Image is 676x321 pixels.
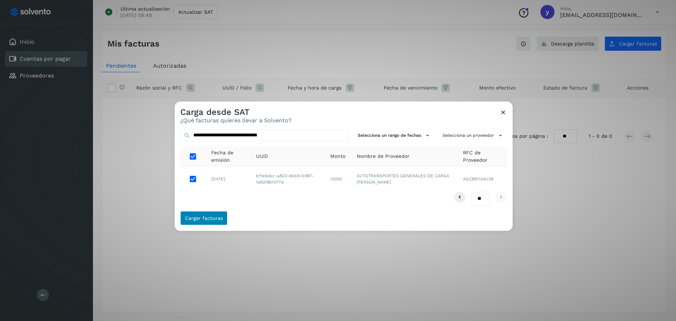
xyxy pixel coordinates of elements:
[180,211,227,225] button: Cargar facturas
[185,216,223,221] span: Cargar facturas
[463,149,501,164] span: RFC de Proveedor
[325,166,351,192] td: 13000
[355,130,434,141] button: Selecciona un rango de fechas
[440,130,507,141] button: Selecciona un proveedor
[180,117,292,124] p: ¿Qué facturas quieres llevar a Solvento?
[357,153,409,160] span: Nombre de Proveedor
[211,149,245,164] span: Fecha de emisión
[180,107,292,117] h3: Carga desde SAT
[256,153,268,160] span: UUID
[330,153,345,160] span: Monto
[457,166,507,192] td: AGC891104U38
[250,166,325,192] td: b11e5dec-a823-4bb9-b987-1e62f851077d
[206,166,250,192] td: [DATE]
[351,166,457,192] td: AUTOTRANSPORTES GENERALES DE CARGA [PERSON_NAME]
